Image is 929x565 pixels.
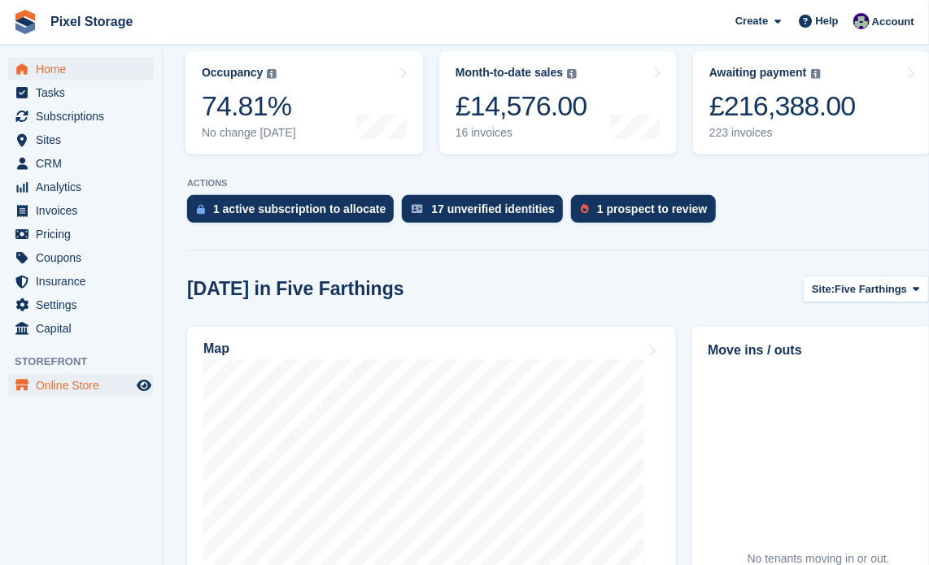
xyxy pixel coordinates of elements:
a: menu [8,176,154,198]
a: menu [8,223,154,246]
span: Coupons [36,246,133,269]
img: prospect-51fa495bee0391a8d652442698ab0144808aea92771e9ea1ae160a38d050c398.svg [581,204,589,214]
img: stora-icon-8386f47178a22dfd0bd8f6a31ec36ba5ce8667c1dd55bd0f319d3a0aa187defe.svg [13,10,37,34]
span: Online Store [36,374,133,397]
div: £216,388.00 [709,89,856,123]
div: Occupancy [202,66,263,80]
div: Awaiting payment [709,66,807,80]
div: 16 invoices [456,126,587,140]
a: menu [8,58,154,80]
span: Settings [36,293,133,316]
button: Site: Five Farthings [803,276,929,302]
a: 1 prospect to review [571,195,723,231]
div: No change [DATE] [202,126,296,140]
a: menu [8,128,154,151]
div: Month-to-date sales [456,66,563,80]
h2: Move ins / outs [708,341,929,360]
div: 74.81% [202,89,296,123]
div: £14,576.00 [456,89,587,123]
a: menu [8,374,154,397]
span: Help [816,13,839,29]
span: Insurance [36,270,133,293]
div: 1 active subscription to allocate [213,202,386,215]
a: Month-to-date sales £14,576.00 16 invoices [439,51,677,154]
span: CRM [36,152,133,175]
span: Pricing [36,223,133,246]
a: menu [8,246,154,269]
span: Capital [36,317,133,340]
a: 17 unverified identities [402,195,571,231]
a: menu [8,270,154,293]
span: Storefront [15,354,162,370]
div: 17 unverified identities [431,202,555,215]
a: Occupancy 74.81% No change [DATE] [185,51,423,154]
a: 1 active subscription to allocate [187,195,402,231]
span: Sites [36,128,133,151]
img: Ed Simpson [853,13,870,29]
p: ACTIONS [187,178,929,189]
span: Subscriptions [36,105,133,128]
h2: Map [203,341,229,356]
img: icon-info-grey-7440780725fd019a000dd9b08b2336e03edf1995a4989e88bcd33f0948082b44.svg [267,69,277,79]
img: icon-info-grey-7440780725fd019a000dd9b08b2336e03edf1995a4989e88bcd33f0948082b44.svg [811,69,821,79]
img: active_subscription_to_allocate_icon-d502201f5373d7db506a760aba3b589e785aa758c864c3986d89f69b8ff3... [197,204,205,215]
a: menu [8,152,154,175]
a: menu [8,81,154,104]
span: Invoices [36,199,133,222]
div: 223 invoices [709,126,856,140]
img: icon-info-grey-7440780725fd019a000dd9b08b2336e03edf1995a4989e88bcd33f0948082b44.svg [567,69,577,79]
a: Preview store [134,376,154,395]
img: verify_identity-adf6edd0f0f0b5bbfe63781bf79b02c33cf7c696d77639b501bdc392416b5a36.svg [412,204,423,214]
a: menu [8,293,154,316]
span: Account [872,14,914,30]
span: Five Farthings [835,281,907,298]
a: menu [8,199,154,222]
a: menu [8,105,154,128]
span: Analytics [36,176,133,198]
span: Home [36,58,133,80]
span: Tasks [36,81,133,104]
div: 1 prospect to review [597,202,707,215]
span: Site: [812,281,835,298]
a: menu [8,317,154,340]
a: Pixel Storage [44,8,139,35]
h2: [DATE] in Five Farthings [187,278,404,300]
span: Create [735,13,768,29]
